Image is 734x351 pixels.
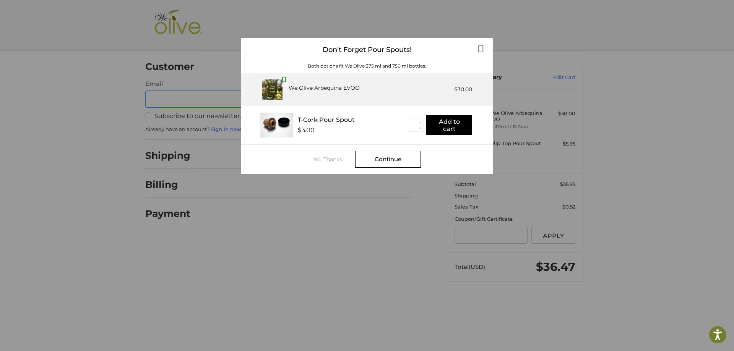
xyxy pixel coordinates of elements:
[418,120,424,125] button: ▲
[298,116,407,123] div: T-Cork Pour Spout
[418,125,424,131] button: ▼
[313,156,355,162] div: No, Thanks
[260,113,293,137] img: T_Cork__22625.1711686153.233.225.jpg
[11,11,86,18] p: We're away right now. Please check back later!
[426,115,472,135] button: Add to cart
[298,126,315,134] div: $3.00
[454,86,472,94] div: $30.00
[355,151,421,168] div: Continue
[241,63,493,70] div: Both options fit We Olive 375 ml and 750 ml bottles.
[88,10,97,19] button: Open LiveChat chat widget
[289,84,360,92] div: We Olive Arbequina EVOO
[241,38,493,61] div: Don't Forget Pour Spouts!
